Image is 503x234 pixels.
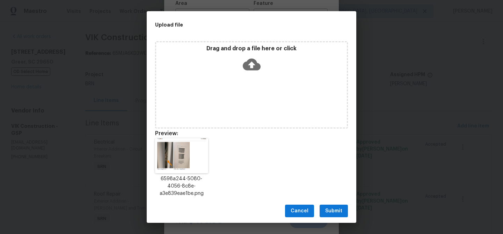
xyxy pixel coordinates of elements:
[285,205,314,218] button: Cancel
[155,138,208,173] img: wdzZlreuPXpbAAAAABJRU5ErkJggg==
[155,175,208,197] p: 6598a244-5080-4056-8c8e-a3e839eae1be.png
[325,207,342,215] span: Submit
[156,45,347,52] p: Drag and drop a file here or click
[155,21,316,29] h2: Upload file
[291,207,308,215] span: Cancel
[320,205,348,218] button: Submit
